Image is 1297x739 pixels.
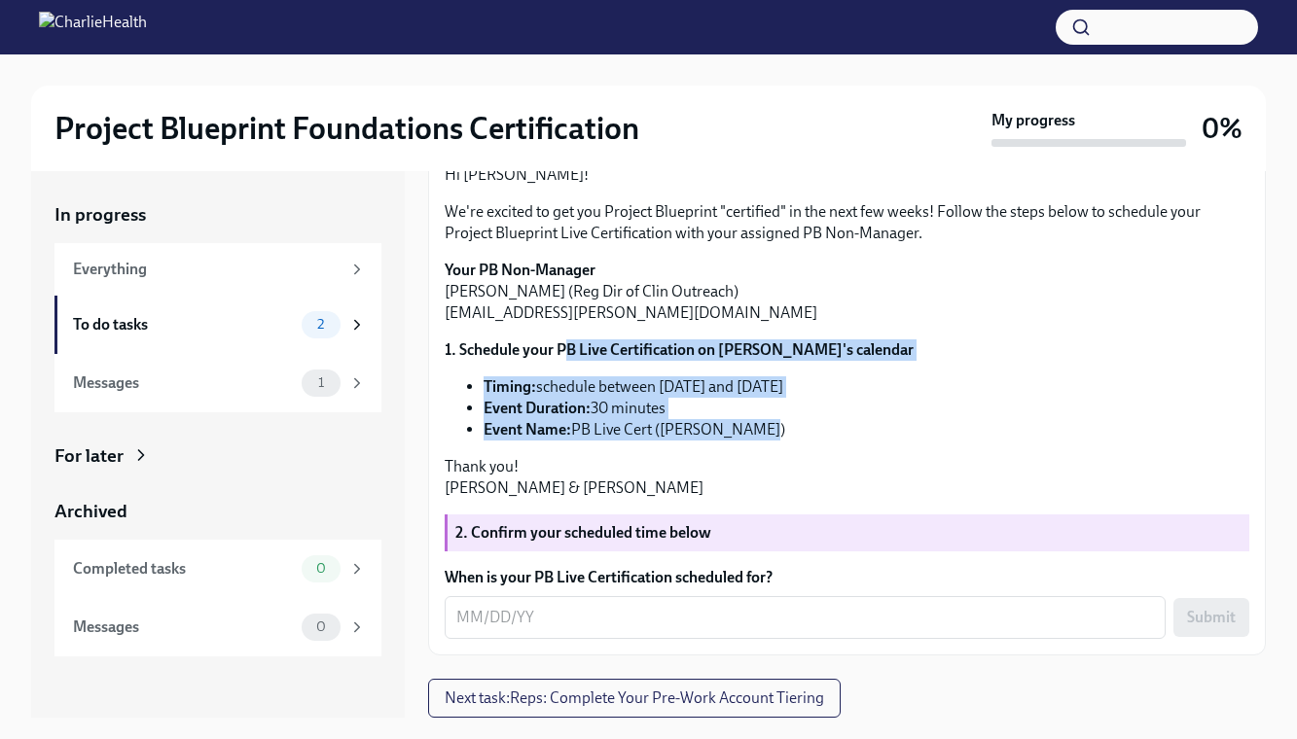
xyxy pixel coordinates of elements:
[39,12,147,43] img: CharlieHealth
[445,340,914,359] strong: 1. Schedule your PB Live Certification on [PERSON_NAME]'s calendar
[54,443,381,469] a: For later
[991,110,1075,131] strong: My progress
[484,420,571,439] strong: Event Name:
[54,109,639,148] h2: Project Blueprint Foundations Certification
[445,261,595,279] strong: Your PB Non-Manager
[54,243,381,296] a: Everything
[445,201,1249,244] p: We're excited to get you Project Blueprint "certified" in the next few weeks! Follow the steps be...
[54,296,381,354] a: To do tasks2
[305,619,338,634] span: 0
[54,540,381,598] a: Completed tasks0
[73,372,294,394] div: Messages
[305,561,338,576] span: 0
[54,499,381,524] a: Archived
[484,376,1249,398] li: schedule between [DATE] and [DATE]
[73,314,294,335] div: To do tasks
[54,598,381,656] a: Messages0
[484,377,536,396] strong: Timing:
[484,398,1249,419] li: 30 minutes
[306,317,336,332] span: 2
[73,558,294,580] div: Completed tasks
[54,354,381,412] a: Messages1
[455,523,711,542] strong: 2. Confirm your scheduled time below
[484,399,591,417] strong: Event Duration:
[428,679,841,718] button: Next task:Reps: Complete Your Pre-Work Account Tiering
[484,419,1249,440] li: PB Live Cert ([PERSON_NAME])
[445,567,1249,588] label: When is your PB Live Certification scheduled for?
[54,443,124,469] div: For later
[445,456,1249,499] p: Thank you! [PERSON_NAME] & [PERSON_NAME]
[73,259,341,280] div: Everything
[306,375,336,390] span: 1
[445,688,824,708] span: Next task : Reps: Complete Your Pre-Work Account Tiering
[54,202,381,228] a: In progress
[1202,111,1243,146] h3: 0%
[73,616,294,638] div: Messages
[445,260,1249,324] p: [PERSON_NAME] (Reg Dir of Clin Outreach) [EMAIL_ADDRESS][PERSON_NAME][DOMAIN_NAME]
[445,164,1249,186] p: Hi [PERSON_NAME]!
